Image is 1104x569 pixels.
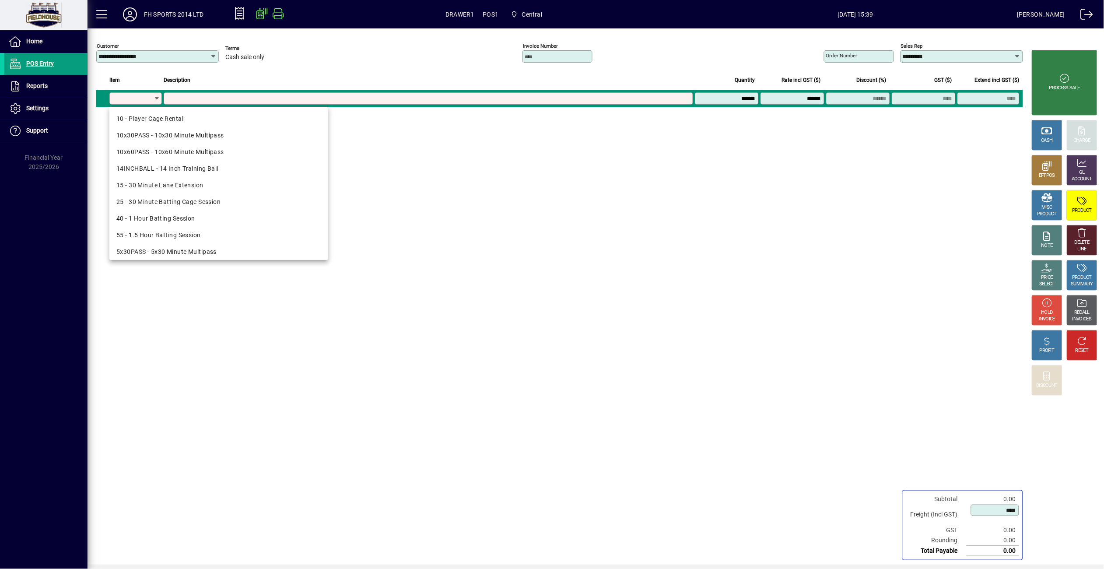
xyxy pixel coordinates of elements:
mat-label: Order number [826,53,858,59]
a: Settings [4,98,88,119]
a: Home [4,31,88,53]
div: INVOICE [1039,316,1055,323]
span: Central [522,7,542,21]
span: Extend incl GST ($) [975,75,1020,85]
span: DRAWER1 [445,7,474,21]
div: 10x60PASS - 10x60 Minute Multipass [116,148,321,157]
div: PRODUCT [1072,207,1092,214]
span: Support [26,127,48,134]
td: 0.00 [967,494,1019,504]
div: CASH [1041,137,1053,144]
div: 55 - 1.5 Hour Batting Session [116,231,321,240]
td: GST [906,525,967,535]
span: Cash sale only [225,54,264,61]
mat-option: 10 - Player Cage Rental [109,110,328,127]
td: 0.00 [967,525,1019,535]
div: INVOICES [1072,316,1091,323]
div: GL [1079,169,1085,176]
mat-label: Invoice number [523,43,558,49]
span: GST ($) [935,75,952,85]
mat-option: 40 - 1 Hour Batting Session [109,210,328,227]
span: Reports [26,82,48,89]
span: Central [507,7,546,22]
div: LINE [1078,246,1086,253]
div: 10 - Player Cage Rental [116,114,321,123]
span: Settings [26,105,49,112]
mat-option: 14INCHBALL - 14 Inch Training Ball [109,160,328,177]
div: 5x30PASS - 5x30 Minute Multipass [116,247,321,256]
div: SELECT [1040,281,1055,288]
div: ACCOUNT [1072,176,1092,183]
mat-label: Sales rep [901,43,923,49]
div: 10x30PASS - 10x30 Minute Multipass [116,131,321,140]
div: PROCESS SALE [1049,85,1080,91]
div: HOLD [1041,309,1053,316]
div: 40 - 1 Hour Batting Session [116,214,321,223]
div: MISC [1042,204,1052,211]
span: Quantity [735,75,755,85]
button: Profile [116,7,144,22]
td: Rounding [906,535,967,546]
mat-option: 10x30PASS - 10x30 Minute Multipass [109,127,328,144]
div: PRODUCT [1037,211,1057,218]
span: [DATE] 15:39 [694,7,1017,21]
span: Discount (%) [857,75,887,85]
mat-option: 10x60PASS - 10x60 Minute Multipass [109,144,328,160]
div: 15 - 30 Minute Lane Extension [116,181,321,190]
div: RECALL [1075,309,1090,316]
mat-option: 5x30PASS - 5x30 Minute Multipass [109,243,328,260]
td: 0.00 [967,546,1019,556]
span: Terms [225,46,278,51]
div: NOTE [1041,242,1053,249]
div: SUMMARY [1071,281,1093,288]
span: Rate incl GST ($) [782,75,821,85]
div: 14INCHBALL - 14 Inch Training Ball [116,164,321,173]
div: DISCOUNT [1037,383,1058,389]
span: Description [164,75,190,85]
div: PROFIT [1040,348,1055,354]
span: POS Entry [26,60,54,67]
mat-option: 15 - 30 Minute Lane Extension [109,177,328,193]
td: Freight (Incl GST) [906,504,967,525]
a: Support [4,120,88,142]
div: PRICE [1041,274,1053,281]
mat-option: 55 - 1.5 Hour Batting Session [109,227,328,243]
div: FH SPORTS 2014 LTD [144,7,203,21]
td: Total Payable [906,546,967,556]
span: Home [26,38,42,45]
span: POS1 [483,7,499,21]
div: EFTPOS [1039,172,1055,179]
span: Item [109,75,120,85]
td: 0.00 [967,535,1019,546]
div: DELETE [1075,239,1090,246]
td: Subtotal [906,494,967,504]
mat-label: Customer [97,43,119,49]
a: Logout [1074,2,1093,30]
a: Reports [4,75,88,97]
div: RESET [1076,348,1089,354]
div: [PERSON_NAME] [1017,7,1065,21]
div: CHARGE [1074,137,1091,144]
div: PRODUCT [1072,274,1092,281]
div: 25 - 30 Minute Batting Cage Session [116,197,321,207]
mat-option: 25 - 30 Minute Batting Cage Session [109,193,328,210]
